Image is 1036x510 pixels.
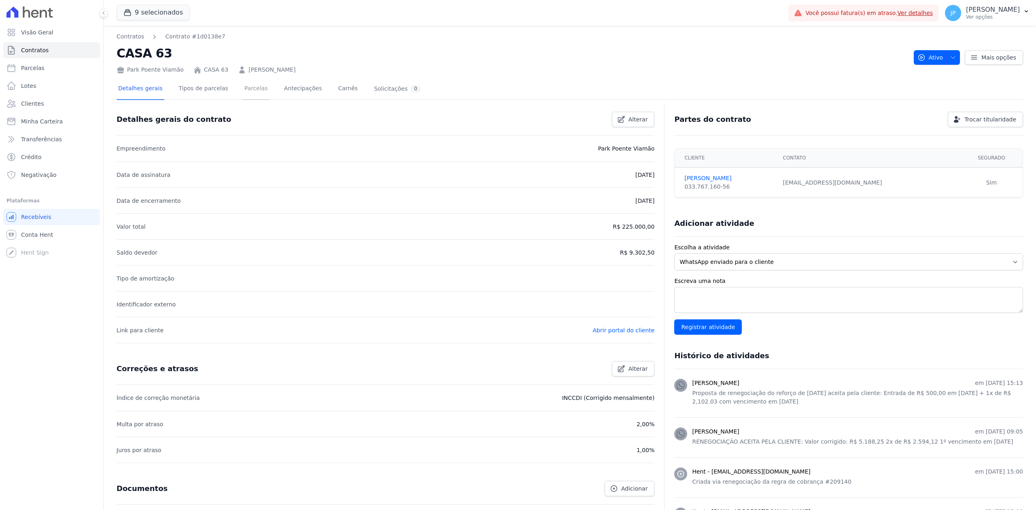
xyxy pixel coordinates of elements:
[336,79,359,100] a: Carnês
[243,79,270,100] a: Parcelas
[914,50,960,65] button: Ativo
[778,149,960,168] th: Contato
[621,484,647,493] span: Adicionar
[684,174,773,183] a: [PERSON_NAME]
[964,115,1016,123] span: Trocar titularidade
[674,277,1023,285] label: Escreva uma nota
[674,219,754,228] h3: Adicionar atividade
[117,274,174,283] p: Tipo de amortização
[613,222,654,232] p: R$ 225.000,00
[692,379,739,387] h3: [PERSON_NAME]
[605,481,654,496] a: Adicionar
[6,196,97,206] div: Plataformas
[21,117,63,125] span: Minha Carteira
[951,10,956,16] span: JP
[177,79,230,100] a: Tipos de parcelas
[598,144,655,153] p: Park Poente Viamão
[898,10,933,16] a: Ver detalhes
[374,85,420,93] div: Solicitações
[674,319,742,335] input: Registrar atividade
[3,209,100,225] a: Recebíveis
[975,467,1023,476] p: em [DATE] 15:00
[117,325,163,335] p: Link para cliente
[248,66,295,74] a: [PERSON_NAME]
[975,379,1023,387] p: em [DATE] 15:13
[3,24,100,40] a: Visão Geral
[684,183,773,191] div: 033.767.160-56
[117,484,168,493] h3: Documentos
[3,113,100,130] a: Minha Carteira
[21,100,44,108] span: Clientes
[805,9,933,17] span: Você possui fatura(s) em atraso.
[21,153,42,161] span: Crédito
[635,170,654,180] p: [DATE]
[637,445,654,455] p: 1,00%
[117,32,907,41] nav: Breadcrumb
[21,82,36,90] span: Lotes
[966,6,1020,14] p: [PERSON_NAME]
[3,78,100,94] a: Lotes
[674,115,751,124] h3: Partes do contrato
[562,393,655,403] p: INCCDI (Corrigido mensalmente)
[21,28,53,36] span: Visão Geral
[612,361,655,376] a: Alterar
[21,46,49,54] span: Contratos
[593,327,655,334] a: Abrir portal do cliente
[637,419,654,429] p: 2,00%
[3,96,100,112] a: Clientes
[628,365,648,373] span: Alterar
[975,427,1023,436] p: em [DATE] 09:05
[117,300,176,309] p: Identificador externo
[965,50,1023,65] a: Mais opções
[692,389,1023,406] p: Proposta de renegociação do reforço de [DATE] aceita pela cliente: Entrada de R$ 500,00 em [DATE]...
[372,79,422,100] a: Solicitações0
[960,168,1023,198] td: Sim
[117,445,161,455] p: Juros por atraso
[282,79,324,100] a: Antecipações
[692,467,810,476] h3: Hent - [EMAIL_ADDRESS][DOMAIN_NAME]
[620,248,654,257] p: R$ 9.302,50
[628,115,648,123] span: Alterar
[117,44,907,62] h2: CASA 63
[960,149,1023,168] th: Segurado
[3,42,100,58] a: Contratos
[117,32,144,41] a: Contratos
[3,227,100,243] a: Conta Hent
[21,213,51,221] span: Recebíveis
[966,14,1020,20] p: Ver opções
[117,393,200,403] p: Índice de correção monetária
[21,135,62,143] span: Transferências
[204,66,228,74] a: CASA 63
[117,196,181,206] p: Data de encerramento
[692,478,1023,486] p: Criada via renegociação da regra de cobrança #209140
[674,243,1023,252] label: Escolha a atividade
[3,131,100,147] a: Transferências
[938,2,1036,24] button: JP [PERSON_NAME] Ver opções
[117,222,146,232] p: Valor total
[117,79,164,100] a: Detalhes gerais
[948,112,1023,127] a: Trocar titularidade
[692,438,1023,446] p: RENEGOCIAÇÃO ACEITA PELA CLIENTE: Valor corrigido: R$ 5.188,25 2x de R$ 2.594,12 1º vencimento em...
[117,248,157,257] p: Saldo devedor
[117,144,166,153] p: Empreendimento
[3,167,100,183] a: Negativação
[117,364,198,374] h3: Correções e atrasos
[635,196,654,206] p: [DATE]
[411,85,420,93] div: 0
[917,50,943,65] span: Ativo
[3,60,100,76] a: Parcelas
[117,66,184,74] div: Park Poente Viamão
[117,419,163,429] p: Multa por atraso
[117,170,170,180] p: Data de assinatura
[783,178,955,187] div: [EMAIL_ADDRESS][DOMAIN_NAME]
[3,149,100,165] a: Crédito
[21,64,45,72] span: Parcelas
[117,115,231,124] h3: Detalhes gerais do contrato
[981,53,1016,62] span: Mais opções
[674,351,769,361] h3: Histórico de atividades
[21,171,57,179] span: Negativação
[165,32,225,41] a: Contrato #1d0138e7
[675,149,778,168] th: Cliente
[21,231,53,239] span: Conta Hent
[117,5,190,20] button: 9 selecionados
